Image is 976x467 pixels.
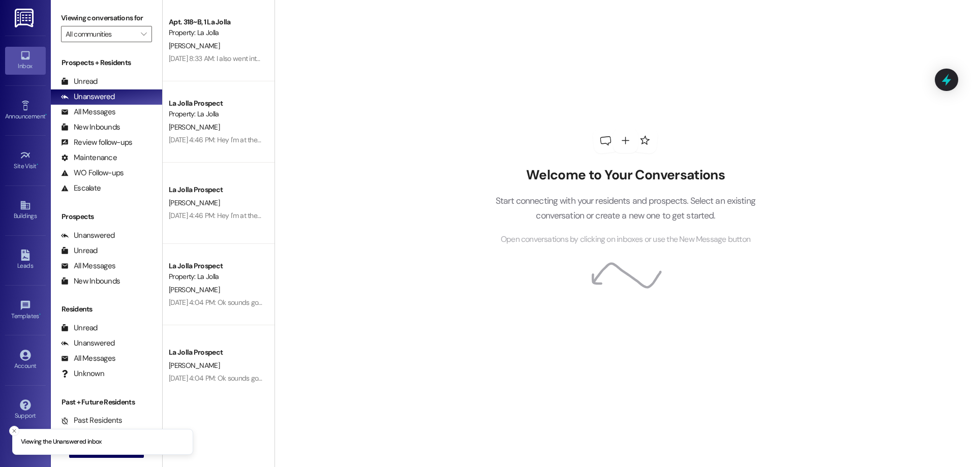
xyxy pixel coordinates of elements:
span: [PERSON_NAME] [169,41,220,50]
div: Maintenance [61,152,117,163]
div: Escalate [61,183,101,194]
div: New Inbounds [61,276,120,287]
img: ResiDesk Logo [15,9,36,27]
p: Start connecting with your residents and prospects. Select an existing conversation or create a n... [480,194,771,223]
span: [PERSON_NAME] [169,361,220,370]
a: Site Visit • [5,147,46,174]
div: Unanswered [61,338,115,349]
div: Apt. 318~B, 1 La Jolla [169,17,263,27]
div: Past Residents [61,415,123,426]
h2: Welcome to Your Conversations [480,167,771,183]
a: Inbox [5,47,46,74]
span: • [39,311,41,318]
div: Residents [51,304,162,315]
div: Review follow-ups [61,137,132,148]
div: Property: La Jolla [169,271,263,282]
div: All Messages [61,353,115,364]
a: Templates • [5,297,46,324]
div: Prospects + Residents [51,57,162,68]
label: Viewing conversations for [61,10,152,26]
div: Past + Future Residents [51,397,162,408]
span: [PERSON_NAME] [169,285,220,294]
div: La Jolla Prospect [169,98,263,109]
a: Account [5,347,46,374]
span: • [45,111,47,118]
a: Buildings [5,197,46,224]
div: [DATE] 4:46 PM: Hey I'm at the office, but it's locked. Are you still there? [169,211,375,220]
div: New Inbounds [61,122,120,133]
div: [DATE] 8:33 AM: I also went into the office after this to make sure it was canceled and they said... [169,54,468,63]
div: Prospects [51,211,162,222]
div: La Jolla Prospect [169,347,263,358]
div: Unread [61,323,98,333]
div: [DATE] 4:46 PM: Hey I'm at the office, but it's locked. Are you still there? [169,135,375,144]
div: Unanswered [61,230,115,241]
span: Open conversations by clicking on inboxes or use the New Message button [501,233,750,246]
span: • [37,161,38,168]
div: WO Follow-ups [61,168,124,178]
div: [DATE] 4:04 PM: Ok sounds good thank you! [169,298,298,307]
span: [PERSON_NAME] [169,198,220,207]
span: [PERSON_NAME] [169,122,220,132]
div: Unknown [61,368,104,379]
a: Support [5,396,46,424]
div: La Jolla Prospect [169,184,263,195]
div: All Messages [61,261,115,271]
button: Close toast [9,426,19,436]
div: Property: La Jolla [169,27,263,38]
div: La Jolla Prospect [169,261,263,271]
div: Unread [61,245,98,256]
div: Unanswered [61,91,115,102]
a: Leads [5,246,46,274]
div: Unread [61,76,98,87]
div: [DATE] 4:04 PM: Ok sounds good thank you! [169,373,298,383]
p: Viewing the Unanswered inbox [21,438,102,447]
input: All communities [66,26,136,42]
div: All Messages [61,107,115,117]
i:  [141,30,146,38]
div: Property: La Jolla [169,109,263,119]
